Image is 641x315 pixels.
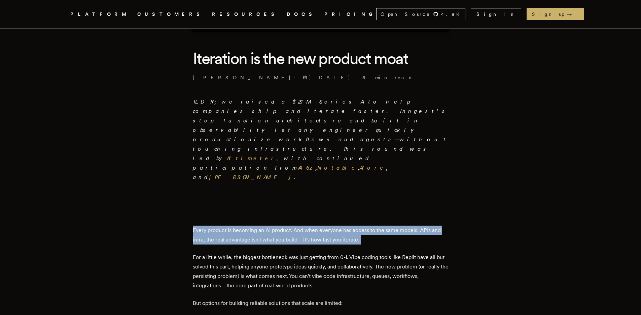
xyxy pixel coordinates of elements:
[193,298,449,308] p: But options for building reliable solutions that scale are limited:
[317,165,358,171] a: Notable
[360,165,386,171] a: Afore
[567,11,578,18] span: →
[362,74,413,81] span: 6 min read
[287,10,316,19] a: DOCS
[527,8,584,20] a: Sign up
[303,74,351,81] span: [DATE]
[193,74,449,81] p: · ·
[441,11,464,18] span: 4.8 K
[137,10,204,19] a: CUSTOMERS
[324,10,376,19] a: PRICING
[209,174,294,180] a: [PERSON_NAME]
[70,10,129,19] button: PLATFORM
[227,155,277,162] a: Altimeter
[193,74,291,81] a: [PERSON_NAME]
[471,8,521,20] a: Sign In
[381,11,430,18] span: Open Source
[298,165,316,171] a: A16z
[193,226,449,245] p: Every product is becoming an AI product. And when everyone has access to the same models, APIs an...
[193,253,449,290] p: For a little while, the biggest bottleneck was just getting from 0-1. Vibe coding tools like Repl...
[193,48,449,69] h1: Iteration is the new product moat
[193,98,449,180] em: TLDR; we raised a $21M Series A to help companies ship and iterate faster. Inngest's step-functio...
[212,10,279,19] button: RESOURCES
